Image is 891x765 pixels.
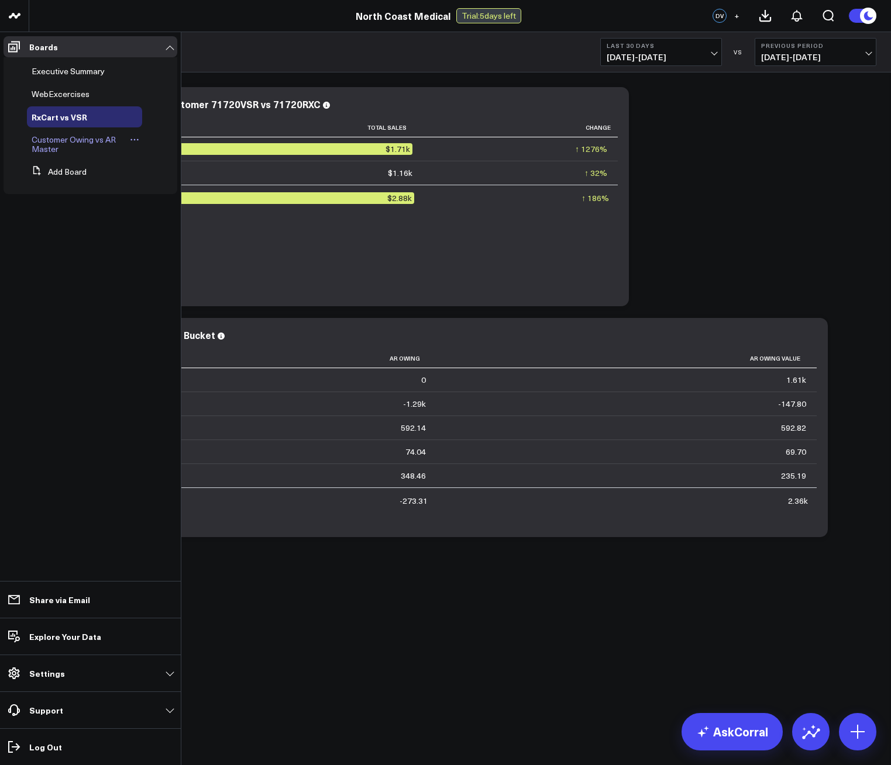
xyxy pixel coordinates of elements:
[713,9,727,23] div: DV
[29,632,101,641] p: Explore Your Data
[27,161,87,182] button: Add Board
[388,167,412,179] div: $1.16k
[436,349,817,368] th: Ar Owing Value
[575,143,607,155] div: ↑ 1276%
[32,135,128,154] a: Customer Owing vs AR Master
[32,67,105,76] a: Executive Summary
[170,143,412,155] div: $1.71k
[32,134,116,154] span: Customer Owing vs AR Master
[401,470,426,482] div: 348.46
[29,595,90,604] p: Share via Email
[755,38,876,66] button: Previous Period[DATE]-[DATE]
[170,349,436,368] th: Ar Owing
[405,446,426,458] div: 74.04
[456,8,521,23] div: Trial: 5 days left
[423,118,618,137] th: Change
[728,49,749,56] div: VS
[170,118,423,137] th: Total Sales
[29,705,63,715] p: Support
[761,42,870,49] b: Previous Period
[786,374,806,386] div: 1.61k
[761,53,870,62] span: [DATE] - [DATE]
[400,495,428,507] div: -273.31
[29,669,65,678] p: Settings
[32,89,90,99] a: WebExcercises
[32,88,90,99] span: WebExcercises
[356,9,450,22] a: North Coast Medical
[781,422,806,434] div: 592.82
[32,65,105,77] span: Executive Summary
[170,192,414,204] div: $2.88k
[401,422,426,434] div: 592.14
[607,42,715,49] b: Last 30 Days
[29,42,58,51] p: Boards
[29,742,62,752] p: Log Out
[682,713,783,750] a: AskCorral
[421,374,426,386] div: 0
[4,736,177,757] a: Log Out
[32,111,87,123] span: RxCart vs VSR
[788,495,808,507] div: 2.36k
[53,98,321,110] div: Item Sales Comparison: Customer 71720VSR vs 71720RXC
[730,9,744,23] button: +
[584,167,607,179] div: ↑ 32%
[32,112,87,122] a: RxCart vs VSR
[600,38,722,66] button: Last 30 Days[DATE]-[DATE]
[582,192,609,204] div: ↑ 186%
[786,446,806,458] div: 69.70
[778,398,806,410] div: -147.80
[403,398,426,410] div: -1.29k
[607,53,715,62] span: [DATE] - [DATE]
[781,470,806,482] div: 235.19
[734,12,739,20] span: +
